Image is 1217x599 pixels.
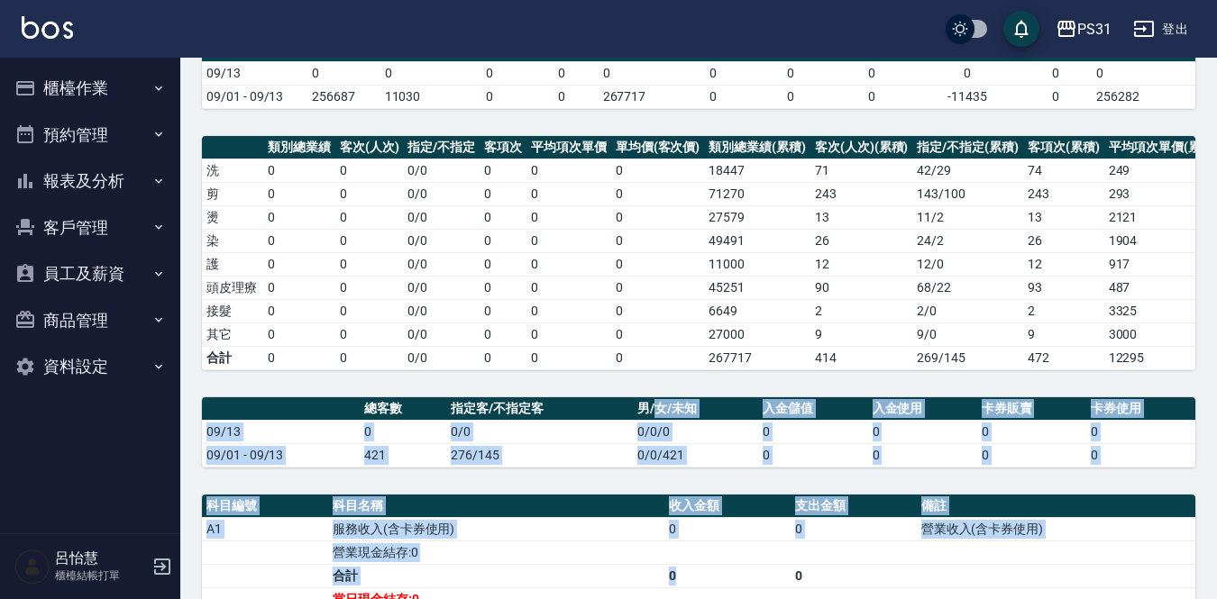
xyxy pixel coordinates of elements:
[977,397,1086,421] th: 卡券販賣
[704,346,810,369] td: 267717
[1023,159,1104,182] td: 74
[14,549,50,585] img: Person
[611,299,705,322] td: 0
[810,322,913,346] td: 9
[633,397,758,421] th: 男/女/未知
[480,322,526,346] td: 0
[335,299,404,322] td: 0
[55,567,147,584] p: 櫃檯結帳打單
[202,346,263,369] td: 合計
[526,229,611,252] td: 0
[7,204,173,251] button: 客戶管理
[403,276,480,299] td: 0 / 0
[202,517,328,540] td: A1
[263,159,335,182] td: 0
[1126,13,1195,46] button: 登出
[758,397,867,421] th: 入金儲值
[704,182,810,205] td: 71270
[810,182,913,205] td: 243
[1086,420,1195,443] td: 0
[360,397,445,421] th: 總客數
[704,276,810,299] td: 45251
[916,61,1020,85] td: 0
[526,61,599,85] td: 0
[611,276,705,299] td: 0
[977,420,1086,443] td: 0
[307,61,380,85] td: 0
[912,252,1023,276] td: 12 / 0
[912,136,1023,159] th: 指定/不指定(累積)
[868,443,977,467] td: 0
[611,322,705,346] td: 0
[7,250,173,297] button: 員工及薪資
[912,299,1023,322] td: 2 / 0
[202,85,307,108] td: 09/01 - 09/13
[1023,136,1104,159] th: 客項次(累積)
[202,420,360,443] td: 09/13
[810,136,913,159] th: 客次(人次)(累積)
[810,205,913,229] td: 13
[480,205,526,229] td: 0
[810,276,913,299] td: 90
[328,495,664,518] th: 科目名稱
[263,229,335,252] td: 0
[453,85,526,108] td: 0
[446,397,633,421] th: 指定客/不指定客
[704,229,810,252] td: 49491
[202,229,263,252] td: 染
[202,159,263,182] td: 洗
[7,343,173,390] button: 資料設定
[480,229,526,252] td: 0
[453,61,526,85] td: 0
[328,564,664,587] td: 合計
[664,495,791,518] th: 收入金額
[202,299,263,322] td: 接髮
[791,495,917,518] th: 支出金額
[328,540,664,564] td: 營業現金結存:0
[526,205,611,229] td: 0
[1023,276,1104,299] td: 93
[403,252,480,276] td: 0 / 0
[526,346,611,369] td: 0
[55,549,147,567] h5: 呂怡慧
[791,564,917,587] td: 0
[7,297,173,344] button: 商品管理
[755,61,828,85] td: 0
[810,159,913,182] td: 71
[671,85,755,108] td: 0
[202,443,360,467] td: 09/01 - 09/13
[868,397,977,421] th: 入金使用
[977,443,1086,467] td: 0
[1019,85,1092,108] td: 0
[917,517,1195,540] td: 營業收入(含卡券使用)
[912,346,1023,369] td: 269/145
[912,229,1023,252] td: 24 / 2
[526,159,611,182] td: 0
[263,346,335,369] td: 0
[202,322,263,346] td: 其它
[633,420,758,443] td: 0/0/0
[810,299,913,322] td: 2
[202,20,1195,109] table: a dense table
[403,229,480,252] td: 0 / 0
[1092,61,1195,85] td: 0
[335,322,404,346] td: 0
[912,182,1023,205] td: 143 / 100
[912,322,1023,346] td: 9 / 0
[599,61,672,85] td: 0
[611,252,705,276] td: 0
[403,182,480,205] td: 0 / 0
[263,182,335,205] td: 0
[380,85,453,108] td: 11030
[202,252,263,276] td: 護
[912,159,1023,182] td: 42 / 29
[1092,85,1195,108] td: 256282
[611,205,705,229] td: 0
[664,564,791,587] td: 0
[480,159,526,182] td: 0
[7,158,173,204] button: 報表及分析
[403,136,480,159] th: 指定/不指定
[704,136,810,159] th: 類別總業績(累積)
[403,299,480,322] td: 0 / 0
[912,276,1023,299] td: 68 / 22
